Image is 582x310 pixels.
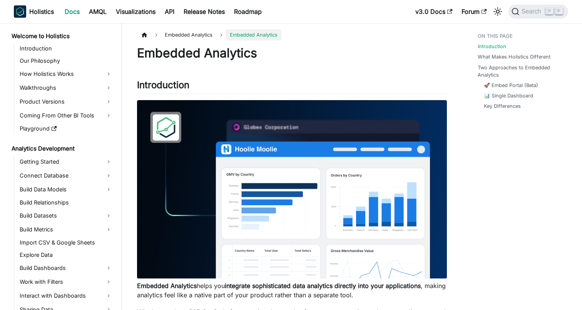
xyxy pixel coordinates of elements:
[111,5,160,18] a: Visualizations
[137,45,447,61] h1: Embedded Analytics
[160,5,179,18] a: API
[137,281,447,300] p: helps you , making analytics feel like a native part of your product rather than a separate tool.
[137,282,197,290] strong: Embedded Analytics
[137,29,447,40] nav: Breadcrumbs
[519,8,546,15] span: Search
[484,92,533,99] a: 📊 Single Dashboard
[84,5,111,18] a: AMQL
[457,5,491,18] a: Forum
[17,223,115,236] a: Build Metrics
[14,5,54,18] a: HolisticsHolistics
[17,123,115,134] a: Playground
[545,8,553,15] kbd: ⌘
[17,197,115,208] a: Build Relationships
[179,5,229,18] a: Release Notes
[137,79,447,94] h2: Introduction
[478,53,550,60] a: What Makes Holistics Different
[17,209,115,222] a: Build Datasets
[29,7,54,16] b: Holistics
[137,29,152,40] a: Home page
[17,183,115,196] a: Build Data Models
[17,169,115,182] a: Connect Database
[17,290,115,302] a: Interact with Dashboards
[17,82,115,94] a: Walkthroughs
[411,5,457,18] a: v3.0 Docs
[6,23,122,310] nav: Docs sidebar
[17,237,115,248] a: Import CSV & Google Sheets
[17,262,115,274] a: Build Dashboards
[137,100,447,279] img: Embedded Dashboard
[17,276,115,288] a: Work with Filters
[17,55,115,66] a: Our Philosophy
[17,250,115,260] a: Explore Data
[9,31,115,42] a: Welcome to Holistics
[226,29,281,40] span: Embedded Analytics
[17,109,115,122] a: Coming From Other BI Tools
[484,82,538,89] a: 🚀 Embed Portal (Beta)
[9,143,115,154] a: Analytics Development
[508,5,568,18] button: Search (Command+K)
[14,5,26,18] img: Holistics
[484,102,521,110] a: Key Differences
[225,282,421,290] strong: integrate sophisticated data analytics directly into your applications
[17,68,115,80] a: How Holistics Works
[555,8,563,15] kbd: K
[17,156,115,168] a: Getting Started
[60,5,84,18] a: Docs
[161,29,216,40] span: Embedded Analytics
[229,5,266,18] a: Roadmap
[17,43,115,54] a: Introduction
[478,43,506,50] a: Introduction
[17,96,115,108] a: Product Versions
[492,5,504,18] button: Switch between dark and light mode (currently light mode)
[478,64,564,79] a: Two Approaches to Embedded Analytics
